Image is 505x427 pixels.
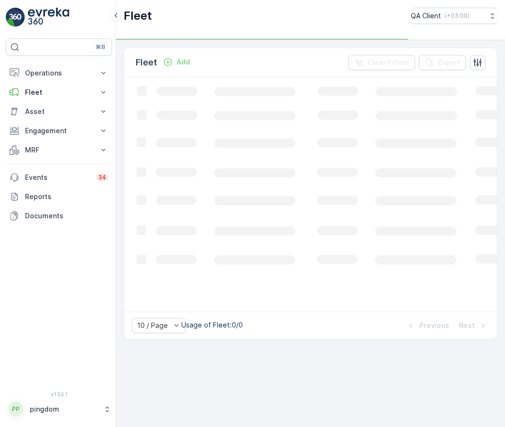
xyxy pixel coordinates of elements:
[348,55,415,70] button: Clear Filters
[25,107,93,116] p: Asset
[25,145,93,155] p: MRF
[30,404,99,414] p: pingdom
[6,206,112,226] a: Documents
[136,56,157,69] p: Fleet
[25,88,93,97] p: Fleet
[25,173,90,182] p: Events
[96,43,105,51] p: ⌘B
[438,58,460,67] p: Export
[6,391,112,397] span: v 1.50.1
[98,174,106,181] p: 34
[25,68,93,78] p: Operations
[6,83,112,102] button: Fleet
[25,126,93,136] p: Engagement
[25,192,108,201] p: Reports
[8,402,24,417] div: PP
[419,321,449,330] p: Previous
[6,63,112,83] button: Operations
[367,58,409,67] p: Clear Filters
[445,12,469,20] p: ( +03:00 )
[459,321,475,330] p: Next
[6,102,112,121] button: Asset
[419,55,466,70] button: Export
[159,56,194,68] button: Add
[6,168,112,187] a: Events34
[6,140,112,160] button: MRF
[411,8,497,24] button: QA Client(+03:00)
[28,8,69,27] img: logo_light-DOdMpM7g.png
[6,8,25,27] img: logo
[6,399,112,419] button: PPpingdom
[25,211,108,221] p: Documents
[6,187,112,206] a: Reports
[458,320,489,331] button: Next
[177,57,190,67] p: Add
[411,11,441,21] p: QA Client
[181,320,243,330] p: Usage of Fleet : 0/0
[405,320,450,331] button: Previous
[124,8,152,24] p: Fleet
[6,121,112,140] button: Engagement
